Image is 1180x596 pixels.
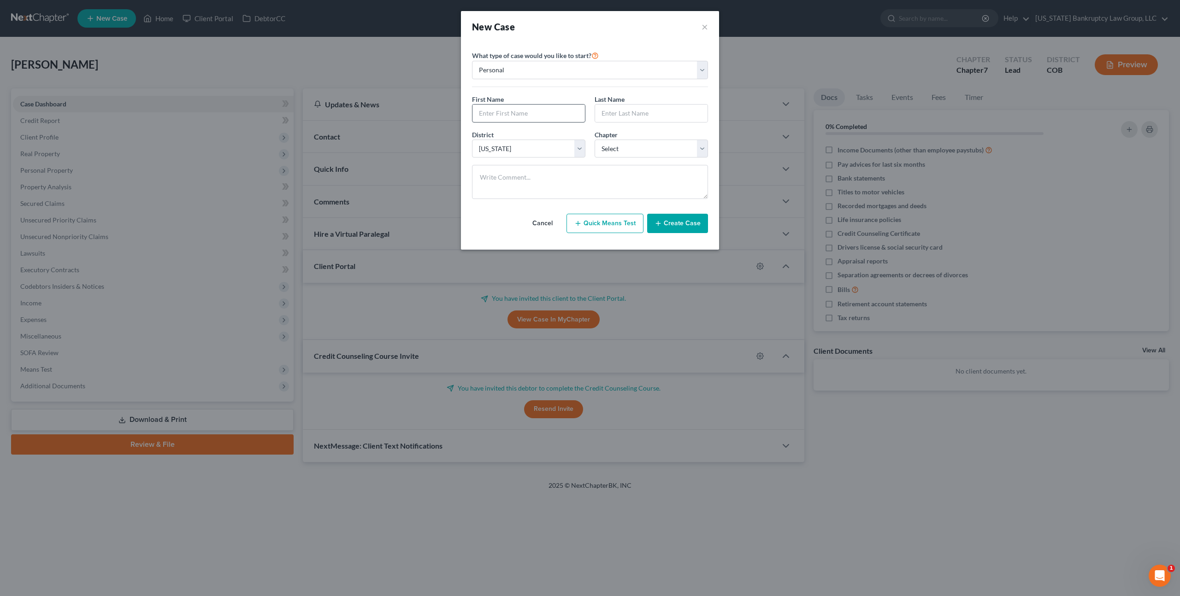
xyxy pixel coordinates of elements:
[595,131,618,139] span: Chapter
[472,131,494,139] span: District
[566,214,643,233] button: Quick Means Test
[1168,565,1175,572] span: 1
[647,214,708,233] button: Create Case
[1149,565,1171,587] iframe: Intercom live chat
[595,105,708,122] input: Enter Last Name
[472,50,599,61] label: What type of case would you like to start?
[472,105,585,122] input: Enter First Name
[472,21,515,32] strong: New Case
[595,95,625,103] span: Last Name
[472,95,504,103] span: First Name
[522,214,563,233] button: Cancel
[702,20,708,33] button: ×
